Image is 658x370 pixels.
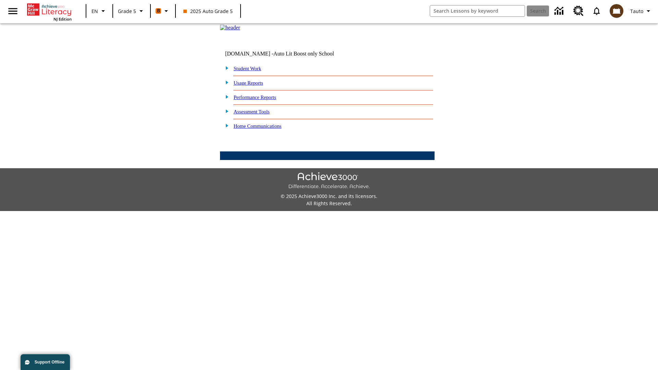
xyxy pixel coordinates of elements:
a: Resource Center, Will open in new tab [569,2,588,20]
span: EN [92,8,98,15]
td: [DOMAIN_NAME] - [225,51,351,57]
span: Tauto [630,8,643,15]
a: Notifications [588,2,606,20]
img: header [220,25,240,31]
span: Support Offline [35,360,64,365]
button: Support Offline [21,354,70,370]
button: Language: EN, Select a language [88,5,110,17]
button: Boost Class color is orange. Change class color [153,5,173,17]
span: B [157,7,160,15]
div: Home [27,2,72,22]
span: 2025 Auto Grade 5 [183,8,233,15]
a: Performance Reports [234,95,276,100]
img: Achieve3000 Differentiate Accelerate Achieve [288,172,370,190]
img: avatar image [610,4,623,18]
input: search field [430,5,525,16]
img: plus.gif [222,122,229,128]
img: plus.gif [222,79,229,85]
button: Profile/Settings [627,5,655,17]
img: plus.gif [222,65,229,71]
button: Grade: Grade 5, Select a grade [115,5,148,17]
button: Select a new avatar [606,2,627,20]
span: NJ Edition [53,16,72,22]
a: Usage Reports [234,80,263,86]
a: Student Work [234,66,261,71]
img: plus.gif [222,108,229,114]
span: Grade 5 [118,8,136,15]
nobr: Auto Lit Boost only School [273,51,334,57]
a: Home Communications [234,123,282,129]
a: Assessment Tools [234,109,270,114]
button: Open side menu [3,1,23,21]
a: Data Center [550,2,569,21]
img: plus.gif [222,94,229,100]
